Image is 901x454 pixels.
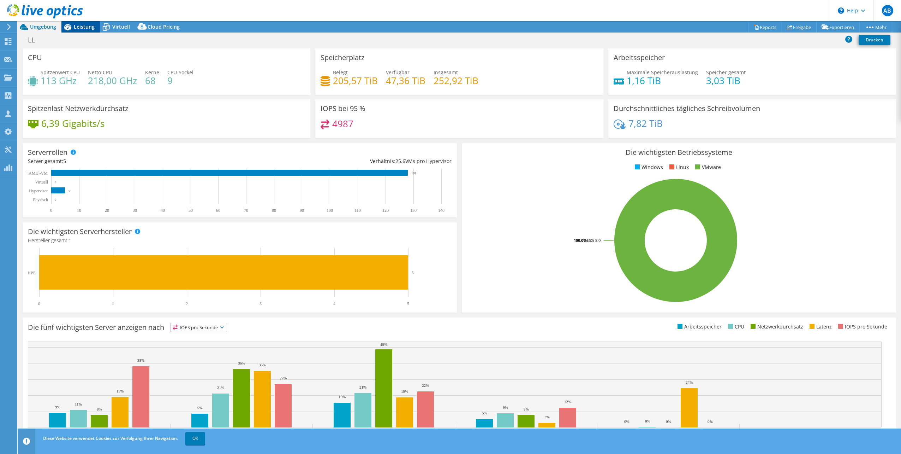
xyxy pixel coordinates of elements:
[686,380,693,384] text: 24%
[628,120,663,127] h4: 7,82 TiB
[333,77,378,85] h4: 205,57 TiB
[434,77,478,85] h4: 252,92 TiB
[524,407,529,411] text: 8%
[68,189,70,193] text: 5
[859,22,892,33] a: Mehr
[482,411,487,415] text: 5%
[627,77,698,85] h4: 1,16 TiB
[68,237,71,244] span: 1
[503,405,508,409] text: 9%
[240,157,452,165] div: Verhältnis: VMs pro Hypervisor
[259,363,266,367] text: 35%
[171,323,227,332] span: IOPS pro Sekunde
[35,180,48,185] text: Virtuell
[614,54,665,62] h3: Arbeitsspeicher
[145,77,159,85] h4: 68
[574,238,587,243] tspan: 100.0%
[693,163,721,171] li: VMware
[137,358,144,362] text: 38%
[706,69,746,76] span: Speicher gesamt
[386,77,425,85] h4: 47,36 TiB
[808,323,832,331] li: Latenz
[38,301,40,306] text: 0
[627,69,698,76] span: Maximale Speicherauslastung
[332,120,353,128] h4: 4987
[117,389,124,393] text: 19%
[434,69,458,76] span: Insgesamt
[133,208,137,213] text: 30
[167,77,193,85] h4: 9
[645,419,650,423] text: 0%
[77,208,81,213] text: 10
[28,157,240,165] div: Server gesamt:
[28,228,132,235] h3: Die wichtigsten Serverhersteller
[43,435,178,441] span: Diese Website verwendet Cookies zur Verfolgung Ihrer Navigation.
[339,395,346,399] text: 15%
[749,323,803,331] li: Netzwerkdurchsatz
[359,385,366,389] text: 21%
[41,69,80,76] span: Spitzenwert CPU
[75,402,82,406] text: 11%
[63,158,66,164] span: 5
[676,323,722,331] li: Arbeitsspeicher
[185,432,205,445] a: OK
[23,36,46,44] h1: ILL
[438,208,444,213] text: 140
[748,22,782,33] a: Reports
[41,120,105,127] h4: 6,39 Gigabits/s
[633,163,663,171] li: Windows
[882,5,893,16] span: AB
[238,361,245,365] text: 36%
[380,342,387,347] text: 49%
[55,405,60,409] text: 9%
[614,105,760,112] h3: Durchschnittliches tägliches Schreibvolumen
[782,22,817,33] a: Freigabe
[407,301,409,306] text: 5
[624,419,629,424] text: 0%
[161,208,165,213] text: 40
[280,376,287,380] text: 27%
[321,54,364,62] h3: Speicherplatz
[412,270,414,275] text: 5
[55,180,56,184] text: 0
[668,163,689,171] li: Linux
[321,105,365,112] h3: IOPS bei 95 %
[836,323,887,331] li: IOPS pro Sekunde
[354,208,361,213] text: 110
[382,208,389,213] text: 120
[327,208,333,213] text: 100
[28,105,128,112] h3: Spitzenlast Netzwerkdurchsatz
[706,77,746,85] h4: 3,03 TiB
[564,400,571,404] text: 12%
[333,301,335,306] text: 4
[386,69,410,76] span: Verfügbar
[410,208,417,213] text: 130
[217,385,224,390] text: 21%
[544,415,550,419] text: 3%
[74,23,95,30] span: Leistung
[216,208,220,213] text: 60
[112,301,114,306] text: 1
[816,22,860,33] a: Exportieren
[28,237,452,244] h4: Hersteller gesamt:
[55,198,56,202] text: 0
[186,301,188,306] text: 2
[838,7,844,14] svg: \n
[41,77,80,85] h4: 113 GHz
[467,149,891,156] h3: Die wichtigsten Betriebssysteme
[145,69,159,76] span: Kerne
[244,208,248,213] text: 70
[726,323,744,331] li: CPU
[29,188,48,193] text: Hypervisor
[333,69,348,76] span: Belegt
[28,270,36,275] text: HPE
[28,54,42,62] h3: CPU
[300,208,304,213] text: 90
[50,208,52,213] text: 0
[167,69,193,76] span: CPU-Sockel
[859,35,890,45] a: Drucken
[189,208,193,213] text: 50
[272,208,276,213] text: 80
[422,383,429,388] text: 22%
[97,407,102,411] text: 8%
